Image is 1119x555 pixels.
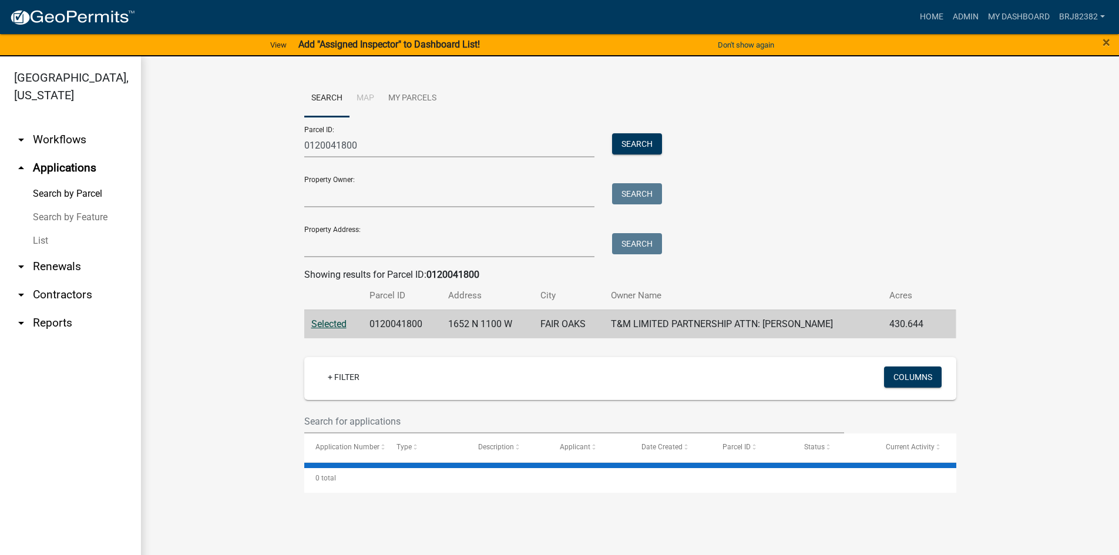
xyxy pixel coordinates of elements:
[915,6,948,28] a: Home
[304,80,350,117] a: Search
[311,318,347,329] a: Selected
[804,443,825,451] span: Status
[612,183,662,204] button: Search
[612,233,662,254] button: Search
[713,35,779,55] button: Don't show again
[884,366,942,388] button: Columns
[1103,34,1110,51] span: ×
[549,433,630,462] datatable-header-cell: Applicant
[630,433,712,462] datatable-header-cell: Date Created
[983,6,1054,28] a: My Dashboard
[304,409,845,433] input: Search for applications
[723,443,751,451] span: Parcel ID
[875,433,956,462] datatable-header-cell: Current Activity
[533,310,603,338] td: FAIR OAKS
[14,133,28,147] i: arrow_drop_down
[478,443,514,451] span: Description
[381,80,443,117] a: My Parcels
[441,282,533,310] th: Address
[266,35,291,55] a: View
[467,433,549,462] datatable-header-cell: Description
[14,288,28,302] i: arrow_drop_down
[1103,35,1110,49] button: Close
[948,6,983,28] a: Admin
[396,443,412,451] span: Type
[362,282,442,310] th: Parcel ID
[711,433,793,462] datatable-header-cell: Parcel ID
[886,443,935,451] span: Current Activity
[793,433,875,462] datatable-header-cell: Status
[441,310,533,338] td: 1652 N 1100 W
[318,366,369,388] a: + Filter
[533,282,603,310] th: City
[304,433,386,462] datatable-header-cell: Application Number
[298,39,480,50] strong: Add "Assigned Inspector" to Dashboard List!
[304,268,956,282] div: Showing results for Parcel ID:
[14,260,28,274] i: arrow_drop_down
[304,463,956,493] div: 0 total
[362,310,442,338] td: 0120041800
[604,282,883,310] th: Owner Name
[604,310,883,338] td: T&M LIMITED PARTNERSHIP ATTN: [PERSON_NAME]
[14,316,28,330] i: arrow_drop_down
[14,161,28,175] i: arrow_drop_up
[1054,6,1110,28] a: brj82382
[426,269,479,280] strong: 0120041800
[612,133,662,154] button: Search
[641,443,683,451] span: Date Created
[882,310,939,338] td: 430.644
[882,282,939,310] th: Acres
[385,433,467,462] datatable-header-cell: Type
[560,443,590,451] span: Applicant
[315,443,379,451] span: Application Number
